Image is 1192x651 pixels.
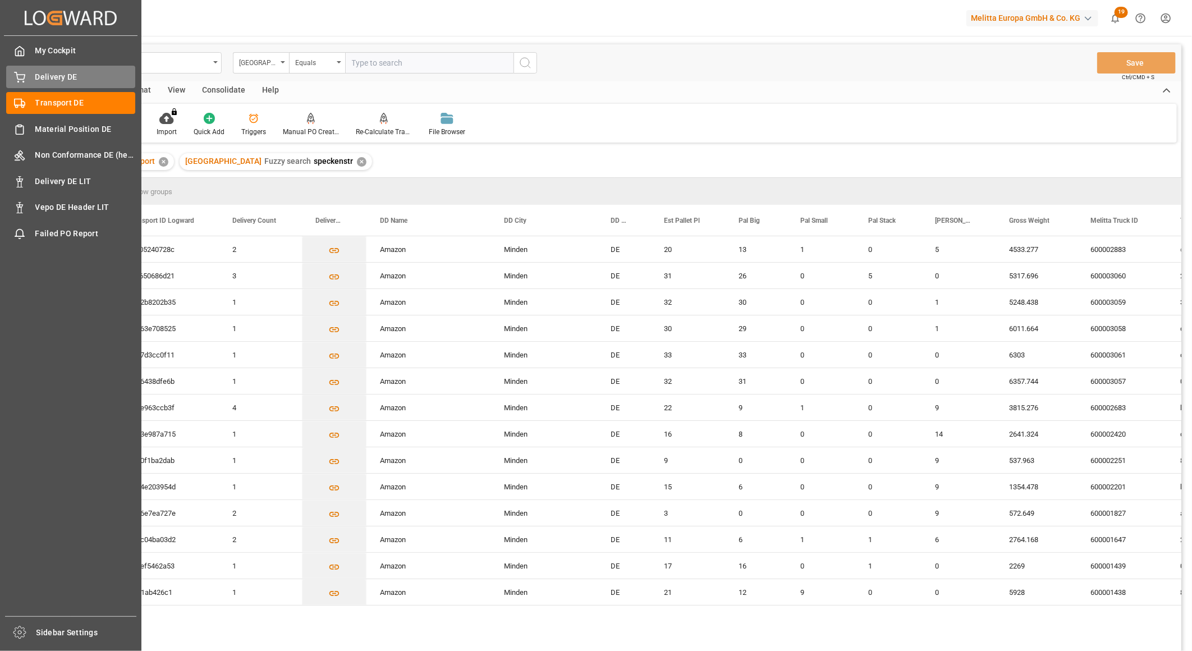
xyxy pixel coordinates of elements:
[597,500,650,526] div: DE
[1077,236,1167,262] div: 600002883
[283,127,339,137] div: Manual PO Creation
[35,97,136,109] span: Transport DE
[239,55,277,68] div: [GEOGRAPHIC_DATA]
[35,149,136,161] span: Non Conformance DE (header)
[490,368,597,394] div: Minden
[664,217,700,224] span: Est Pallet Pl
[115,236,219,262] div: af005240728c
[219,500,302,526] div: 2
[787,500,855,526] div: 0
[996,500,1077,526] div: 572.649
[490,395,597,420] div: Minden
[366,395,490,420] div: Amazon
[650,421,725,447] div: 16
[787,368,855,394] div: 0
[855,289,921,315] div: 0
[1077,395,1167,420] div: 600002683
[315,217,343,224] span: Delivery List
[921,500,996,526] div: 9
[194,81,254,100] div: Consolidate
[366,289,490,315] div: Amazon
[6,144,135,166] a: Non Conformance DE (header)
[1077,474,1167,499] div: 600002201
[650,289,725,315] div: 32
[366,315,490,341] div: Amazon
[725,526,787,552] div: 6
[725,395,787,420] div: 9
[1077,263,1167,288] div: 600003060
[1077,315,1167,341] div: 600003058
[996,579,1077,605] div: 5928
[219,289,302,315] div: 1
[725,368,787,394] div: 31
[650,579,725,605] div: 21
[35,228,136,240] span: Failed PO Report
[219,526,302,552] div: 2
[739,217,760,224] span: Pal Big
[855,236,921,262] div: 0
[36,627,137,639] span: Sidebar Settings
[650,553,725,579] div: 17
[115,579,219,605] div: fff71ab426c1
[490,500,597,526] div: Minden
[787,395,855,420] div: 1
[597,289,650,315] div: DE
[921,474,996,499] div: 9
[611,217,627,224] span: DD Country
[219,342,302,368] div: 1
[650,395,725,420] div: 22
[650,315,725,341] div: 30
[314,157,353,166] span: speckenstr
[855,553,921,579] div: 1
[490,553,597,579] div: Minden
[35,201,136,213] span: Vepo DE Header LIT
[115,526,219,552] div: 27cc04ba03d2
[1090,217,1138,224] span: Melitta Truck ID
[1115,7,1128,18] span: 19
[219,474,302,499] div: 1
[650,342,725,368] div: 33
[219,579,302,605] div: 1
[289,52,345,74] button: open menu
[650,368,725,394] div: 32
[725,500,787,526] div: 0
[855,342,921,368] div: 0
[1077,500,1167,526] div: 600001827
[921,395,996,420] div: 9
[855,474,921,499] div: 0
[855,315,921,341] div: 0
[1128,6,1153,31] button: Help Center
[725,342,787,368] div: 33
[855,447,921,473] div: 0
[725,315,787,341] div: 29
[787,342,855,368] div: 0
[650,447,725,473] div: 9
[366,342,490,368] div: Amazon
[504,217,526,224] span: DD City
[232,217,276,224] span: Delivery Count
[921,579,996,605] div: 0
[115,368,219,394] div: 8596438dfe6b
[996,526,1077,552] div: 2764.168
[6,196,135,218] a: Vepo DE Header LIT
[366,447,490,473] div: Amazon
[429,127,465,137] div: File Browser
[996,474,1077,499] div: 1354.478
[597,421,650,447] div: DE
[129,217,194,224] span: Transport ID Logward
[921,236,996,262] div: 5
[366,500,490,526] div: Amazon
[1077,579,1167,605] div: 600001438
[115,315,219,341] div: 22463e708525
[366,579,490,605] div: Amazon
[366,368,490,394] div: Amazon
[35,176,136,187] span: Delivery DE LIT
[490,474,597,499] div: Minden
[6,92,135,114] a: Transport DE
[490,263,597,288] div: Minden
[219,263,302,288] div: 3
[194,127,224,137] div: Quick Add
[855,500,921,526] div: 0
[1077,368,1167,394] div: 600003057
[490,447,597,473] div: Minden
